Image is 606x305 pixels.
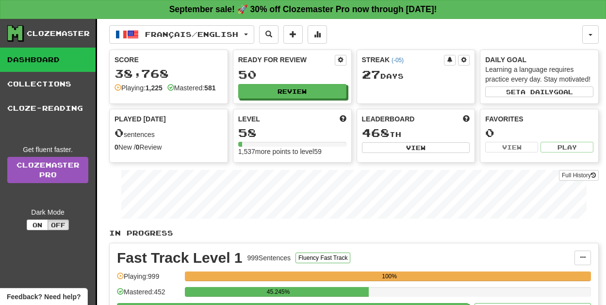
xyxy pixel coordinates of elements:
[485,55,593,65] div: Daily Goal
[295,253,350,263] button: Fluency Fast Track
[27,220,48,230] button: On
[7,157,88,183] a: ClozemasterPro
[115,68,223,80] div: 38,768
[238,84,346,99] button: Review
[521,88,554,95] span: a daily
[485,114,593,124] div: Favorites
[392,57,404,64] a: (-05)
[188,271,591,281] div: 100%
[238,127,346,139] div: 58
[485,142,538,152] button: View
[145,30,238,38] span: Français / English
[238,55,335,65] div: Ready for Review
[540,142,593,152] button: Play
[308,25,327,44] button: More stats
[362,127,470,139] div: th
[167,83,216,93] div: Mastered:
[238,147,346,156] div: 1,537 more points to level 59
[362,68,470,81] div: Day s
[115,142,223,152] div: New / Review
[117,271,180,288] div: Playing: 999
[7,207,88,217] div: Dark Mode
[188,287,368,297] div: 45.245%
[109,25,254,44] button: Français/English
[238,114,260,124] span: Level
[247,253,291,263] div: 999 Sentences
[115,126,124,139] span: 0
[485,65,593,84] div: Learning a language requires practice every day. Stay motivated!
[340,114,346,124] span: Score more points to level up
[109,228,599,238] p: In Progress
[115,114,166,124] span: Played [DATE]
[362,114,415,124] span: Leaderboard
[169,4,437,14] strong: September sale! 🚀 30% off Clozemaster Pro now through [DATE]!
[7,145,88,154] div: Get fluent faster.
[146,84,163,92] strong: 1,225
[115,127,223,139] div: sentences
[27,29,90,38] div: Clozemaster
[117,287,180,303] div: Mastered: 452
[7,292,81,302] span: Open feedback widget
[115,143,118,151] strong: 0
[259,25,278,44] button: Search sentences
[117,251,243,265] div: Fast Track Level 1
[463,114,470,124] span: This week in points, UTC
[362,55,444,65] div: Streak
[559,170,599,181] button: Full History
[485,127,593,139] div: 0
[48,220,69,230] button: Off
[136,143,140,151] strong: 0
[283,25,303,44] button: Add sentence to collection
[204,84,215,92] strong: 581
[362,126,390,139] span: 468
[115,55,223,65] div: Score
[362,68,380,81] span: 27
[115,83,163,93] div: Playing:
[238,68,346,81] div: 50
[485,86,593,97] button: Seta dailygoal
[362,142,470,153] button: View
